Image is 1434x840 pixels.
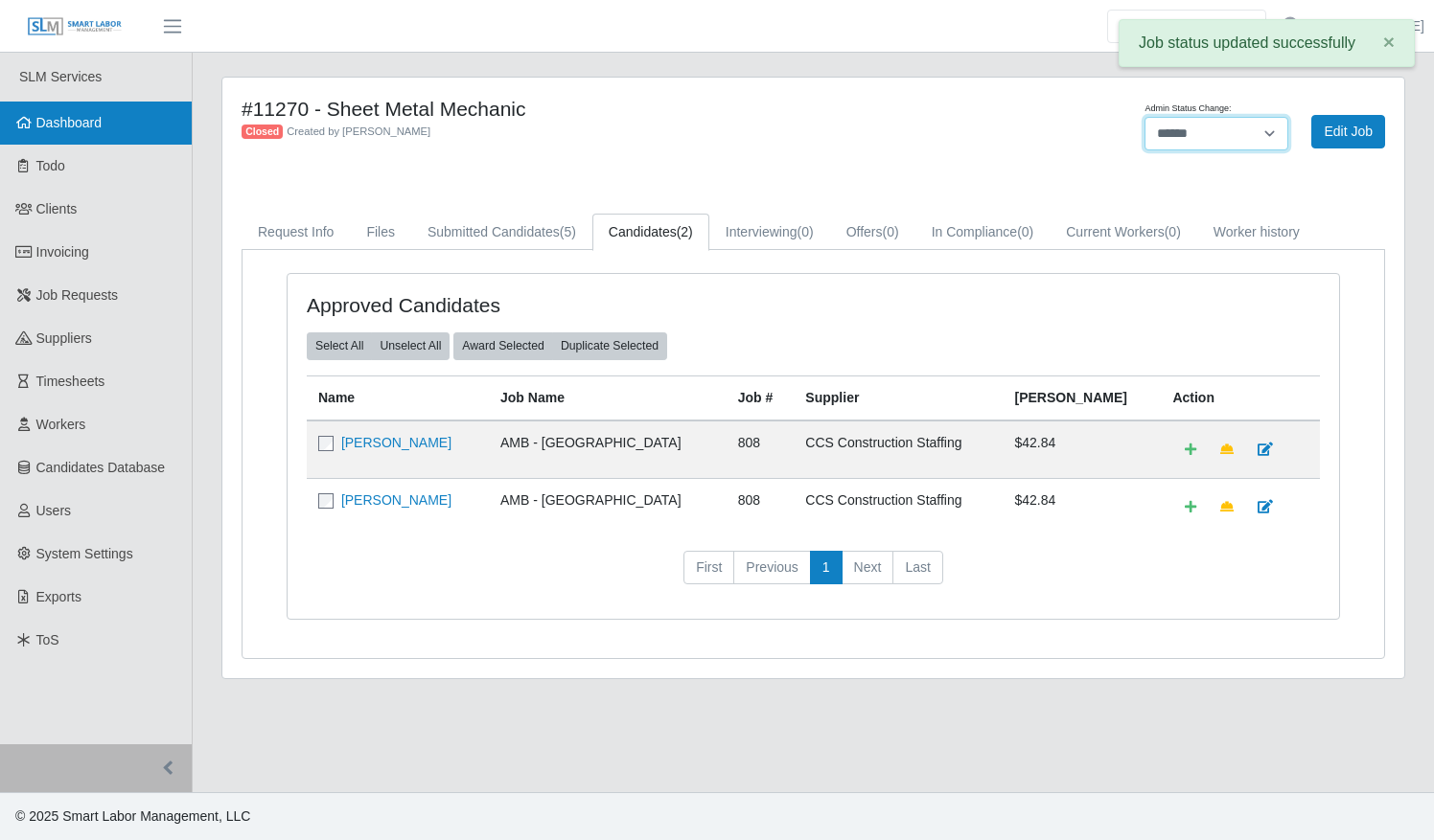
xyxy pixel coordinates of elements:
[307,332,450,359] div: bulk actions
[489,420,727,479] td: AMB - [GEOGRAPHIC_DATA]
[560,224,576,239] span: (5)
[1004,478,1162,535] td: $42.84
[1145,102,1231,116] label: Admin Status Change:
[727,375,795,420] th: Job #
[1208,433,1246,466] a: Make Team Lead
[1050,214,1197,251] a: Current Workers
[1161,375,1320,420] th: Action
[1311,115,1385,148] a: Edit Job
[709,214,830,251] a: Interviewing
[883,224,899,239] span: (0)
[1004,420,1162,479] td: $42.84
[794,478,1003,535] td: CCS Construction Staffing
[36,589,81,604] span: Exports
[341,492,451,508] a: [PERSON_NAME]
[307,375,489,420] th: Name
[1017,224,1033,239] span: (0)
[1208,490,1246,524] a: Make Team Lead
[36,330,92,346] span: Suppliers
[1165,224,1181,239] span: (0)
[242,97,896,121] h4: #11270 - Sheet Metal Mechanic
[727,420,795,479] td: 808
[1004,375,1162,420] th: [PERSON_NAME]
[36,503,72,518] span: Users
[1107,10,1266,43] input: Search
[36,546,133,561] span: System Settings
[411,214,592,251] a: Submitted Candidates
[1172,433,1209,466] a: Add Default Cost Code
[677,224,693,239] span: (2)
[36,374,105,389] span: Timesheets
[19,69,102,84] span: SLM Services
[552,332,667,359] button: Duplicate Selected
[371,332,450,359] button: Unselect All
[36,115,103,130] span: Dashboard
[592,214,709,251] a: Candidates
[453,332,667,359] div: bulk actions
[453,332,553,359] button: Award Selected
[1197,214,1316,251] a: Worker history
[915,214,1051,251] a: In Compliance
[36,417,86,432] span: Workers
[350,214,411,251] a: Files
[1119,19,1415,67] div: Job status updated successfully
[489,478,727,535] td: AMB - [GEOGRAPHIC_DATA]
[307,293,712,317] h4: Approved Candidates
[36,632,59,647] span: ToS
[727,478,795,535] td: 808
[794,420,1003,479] td: CCS Construction Staffing
[307,332,372,359] button: Select All
[36,287,119,303] span: Job Requests
[36,244,89,260] span: Invoicing
[242,214,350,251] a: Request Info
[794,375,1003,420] th: Supplier
[798,224,814,239] span: (0)
[307,551,1320,601] nav: pagination
[489,375,727,420] th: Job Name
[287,125,430,137] span: Created by [PERSON_NAME]
[36,460,166,475] span: Candidates Database
[830,214,915,251] a: Offers
[27,16,123,37] img: SLM Logo
[15,808,250,824] span: © 2025 Smart Labor Management, LLC
[36,201,78,216] span: Clients
[36,158,65,173] span: Todo
[810,551,843,585] a: 1
[1172,490,1209,524] a: Add Default Cost Code
[242,125,283,140] span: Closed
[341,435,451,450] a: [PERSON_NAME]
[1314,16,1424,36] a: [PERSON_NAME]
